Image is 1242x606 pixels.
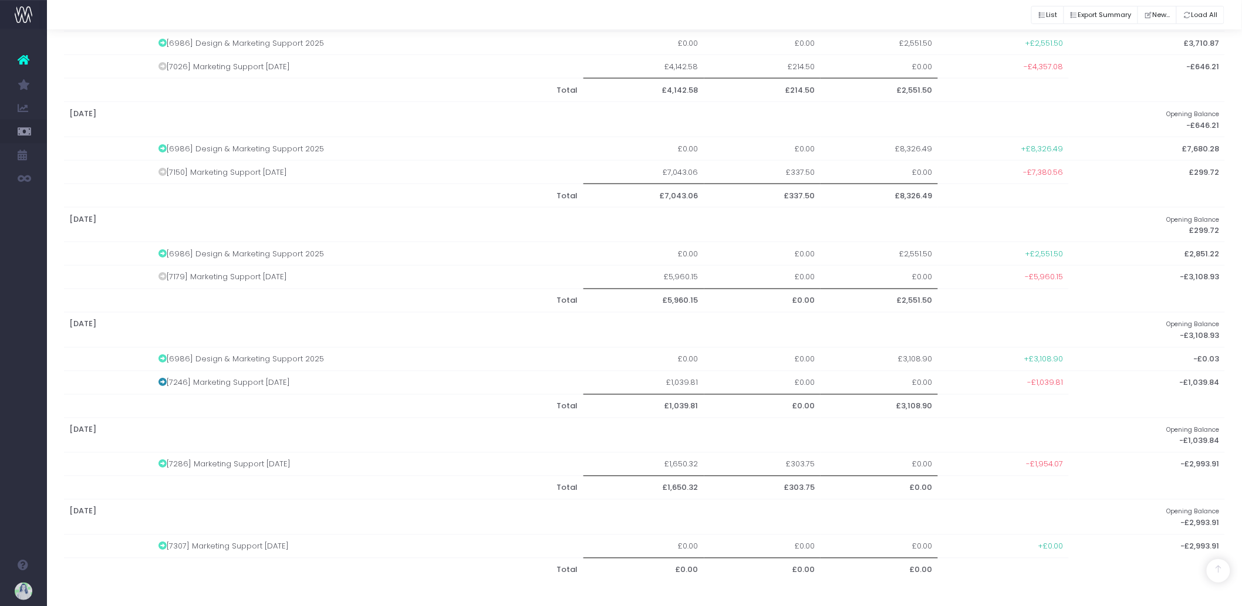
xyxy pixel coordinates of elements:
td: £0.00 [821,453,939,476]
td: £0.00 [704,266,821,289]
th: £0.00 [704,289,821,313]
th: -£1,039.84 [1069,371,1225,394]
td: £5,960.15 [583,266,704,289]
span: +£2,551.50 [1025,38,1063,49]
th: £7,680.28 [1069,137,1225,160]
td: [7150] Marketing Support [DATE] [153,160,583,184]
th: [DATE] [64,102,1069,137]
td: [6986] Design & Marketing Support 2025 [153,137,583,160]
td: £0.00 [704,371,821,394]
td: £2,551.50 [821,32,939,55]
th: £4,142.58 [583,79,704,102]
span: +£3,108.90 [1024,354,1063,365]
th: £3,108.90 [821,394,939,418]
button: List [1031,6,1064,24]
td: £0.00 [821,160,939,184]
td: £0.00 [821,534,939,558]
th: -£3,108.93 [1069,266,1225,289]
td: [7286] Marketing Support [DATE] [153,453,583,476]
th: -£2,993.91 [1069,534,1225,558]
th: Total [153,558,583,581]
span: -£7,380.56 [1023,167,1063,178]
th: -£2,993.91 [1069,500,1225,535]
td: £0.00 [704,137,821,160]
span: -£1,954.07 [1026,459,1063,470]
td: £0.00 [583,137,704,160]
th: £2,851.22 [1069,242,1225,266]
th: £337.50 [704,184,821,207]
th: £3,710.87 [1069,32,1225,55]
td: [7307] Marketing Support [DATE] [153,534,583,558]
th: [DATE] [64,207,1069,242]
th: £2,551.50 [821,79,939,102]
td: £0.00 [821,55,939,79]
td: [7179] Marketing Support [DATE] [153,266,583,289]
td: £0.00 [704,32,821,55]
td: £0.00 [821,371,939,394]
button: Export Summary [1064,6,1139,24]
th: £299.72 [1069,207,1225,242]
td: £0.00 [583,534,704,558]
td: £0.00 [704,347,821,371]
td: £8,326.49 [821,137,939,160]
span: +£2,551.50 [1025,248,1063,260]
td: £1,039.81 [583,371,704,394]
td: £0.00 [704,534,821,558]
th: £0.00 [704,394,821,418]
span: -£4,357.08 [1024,61,1063,73]
th: £8,326.49 [821,184,939,207]
td: £4,142.58 [583,55,704,79]
th: £0.00 [821,558,939,581]
th: £299.72 [1069,160,1225,184]
th: £5,960.15 [583,289,704,313]
td: £0.00 [704,242,821,266]
th: -£1,039.84 [1069,418,1225,453]
th: £2,551.50 [821,289,939,313]
td: £337.50 [704,160,821,184]
td: £0.00 [583,32,704,55]
span: +£8,326.49 [1021,143,1063,155]
td: [7246] Marketing Support [DATE] [153,371,583,394]
th: £214.50 [704,79,821,102]
small: Opening Balance [1167,319,1220,329]
th: Total [153,184,583,207]
th: Total [153,79,583,102]
th: £0.00 [704,558,821,581]
small: Opening Balance [1167,108,1220,119]
th: [DATE] [64,500,1069,535]
th: -£646.21 [1069,102,1225,137]
th: £1,039.81 [583,394,704,418]
th: -£0.03 [1069,347,1225,371]
td: £214.50 [704,55,821,79]
td: £1,650.32 [583,453,704,476]
th: Total [153,476,583,500]
td: [6986] Design & Marketing Support 2025 [153,347,583,371]
th: -£3,108.93 [1069,313,1225,348]
td: £0.00 [583,242,704,266]
td: [6986] Design & Marketing Support 2025 [153,32,583,55]
span: -£5,960.15 [1025,272,1063,283]
td: [7026] Marketing Support [DATE] [153,55,583,79]
th: Total [153,394,583,418]
small: Opening Balance [1167,214,1220,224]
td: £2,551.50 [821,242,939,266]
td: [6986] Design & Marketing Support 2025 [153,242,583,266]
td: £7,043.06 [583,160,704,184]
th: [DATE] [64,313,1069,348]
th: £7,043.06 [583,184,704,207]
th: Total [153,289,583,313]
th: £1,650.32 [583,476,704,500]
th: £0.00 [583,558,704,581]
span: +£0.00 [1038,541,1063,553]
th: £303.75 [704,476,821,500]
td: £3,108.90 [821,347,939,371]
th: £0.00 [821,476,939,500]
th: -£2,993.91 [1069,453,1225,476]
small: Opening Balance [1167,506,1220,516]
span: -£1,039.81 [1027,377,1063,389]
td: £0.00 [583,347,704,371]
button: New... [1138,6,1177,24]
img: images/default_profile_image.png [15,583,32,600]
small: Opening Balance [1167,424,1220,435]
th: [DATE] [64,418,1069,453]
